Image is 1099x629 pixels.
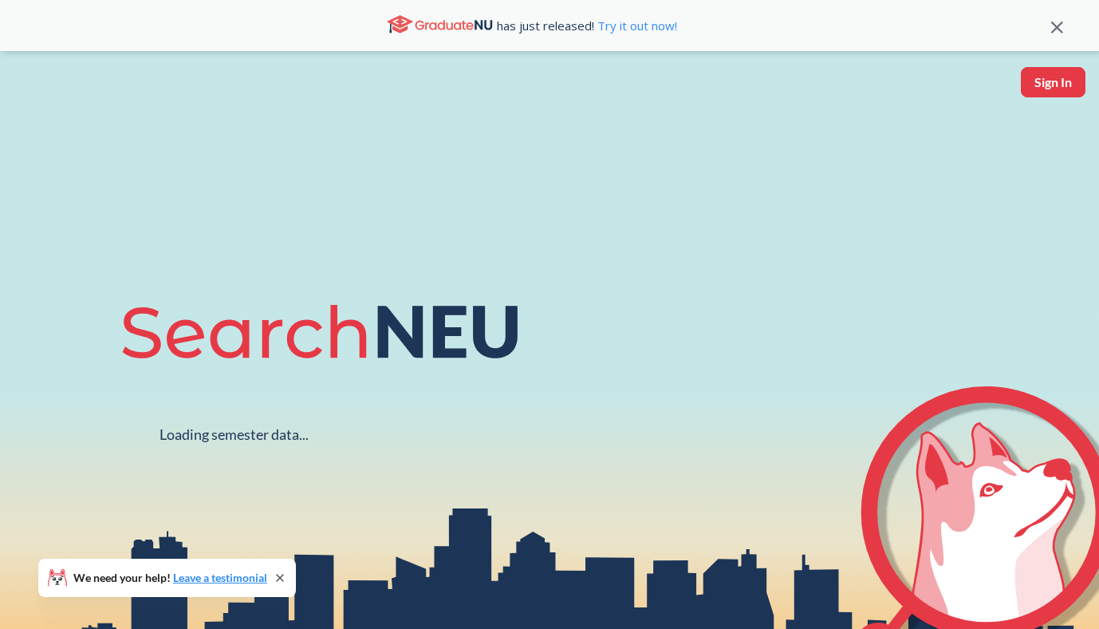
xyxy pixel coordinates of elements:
span: has just released! [497,17,677,34]
a: sandbox logo [16,67,53,121]
span: We need your help! [73,572,267,584]
div: Loading semester data... [160,425,309,444]
img: sandbox logo [16,67,53,116]
a: Try it out now! [594,18,677,34]
button: Sign In [1021,67,1085,97]
a: Leave a testimonial [173,571,267,584]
